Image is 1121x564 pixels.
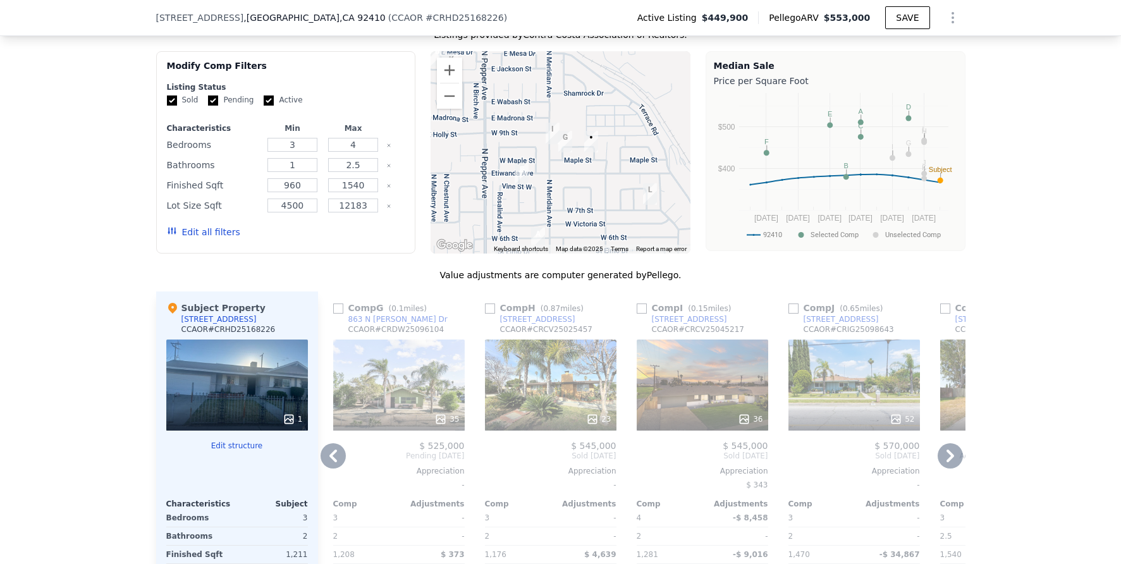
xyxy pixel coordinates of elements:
[880,214,904,223] text: [DATE]
[264,95,274,106] input: Active
[843,162,848,169] text: B
[643,183,657,205] div: 725 San Anselmo Ave
[391,304,403,313] span: 0.1
[181,324,276,334] div: CCAOR # CRHD25168226
[788,302,888,314] div: Comp J
[264,123,320,133] div: Min
[788,314,879,324] a: [STREET_ADDRESS]
[485,527,548,545] div: 2
[940,527,1003,545] div: 2.5
[167,59,405,82] div: Modify Comp Filters
[940,5,965,30] button: Show Options
[940,476,1072,494] div: -
[434,413,459,426] div: 35
[500,324,592,334] div: CCAOR # CRCV25025457
[558,131,572,152] div: 863 N Marvin Dr
[702,499,768,509] div: Adjustments
[208,95,218,106] input: Pending
[857,509,920,527] div: -
[531,228,545,249] div: 2736 Saint Elmo Dr
[940,499,1006,509] div: Comp
[637,466,768,476] div: Appreciation
[922,125,926,133] text: L
[333,466,465,476] div: Appreciation
[333,476,465,494] div: -
[611,245,628,252] a: Terms
[536,304,589,313] span: ( miles)
[166,527,235,545] div: Bathrooms
[485,314,575,324] a: [STREET_ADDRESS]
[811,231,859,239] text: Selected Comp
[401,527,465,545] div: -
[705,527,768,545] div: -
[326,123,381,133] div: Max
[637,527,700,545] div: 2
[485,550,506,559] span: 1,176
[804,314,879,324] div: [STREET_ADDRESS]
[858,122,863,130] text: C
[485,476,616,494] div: -
[167,123,260,133] div: Characteristics
[240,527,308,545] div: 2
[553,509,616,527] div: -
[788,527,852,545] div: 2
[940,550,962,559] span: 1,540
[386,143,391,148] button: Clear
[485,451,616,461] span: Sold [DATE]
[714,59,957,72] div: Median Sale
[788,499,854,509] div: Comp
[905,139,911,147] text: G
[434,237,475,254] a: Open this area in Google Maps (opens a new window)
[843,304,860,313] span: 0.65
[386,163,391,168] button: Clear
[500,314,575,324] div: [STREET_ADDRESS]
[733,513,768,522] span: -$ 8,458
[333,550,355,559] span: 1,208
[167,136,260,154] div: Bedrooms
[419,441,464,451] span: $ 525,000
[637,499,702,509] div: Comp
[167,197,260,214] div: Lot Size Sqft
[181,314,257,324] div: [STREET_ADDRESS]
[333,314,448,324] a: 863 N [PERSON_NAME] Dr
[874,441,919,451] span: $ 570,000
[885,231,941,239] text: Unselected Comp
[921,164,926,171] text: K
[890,413,914,426] div: 52
[167,156,260,174] div: Bathrooms
[786,214,810,223] text: [DATE]
[485,499,551,509] div: Comp
[928,166,952,173] text: Subject
[921,127,926,135] text: H
[166,302,266,314] div: Subject Property
[718,123,735,132] text: $500
[885,6,929,29] button: SAVE
[857,527,920,545] div: -
[485,302,589,314] div: Comp H
[788,550,810,559] span: 1,470
[818,214,842,223] text: [DATE]
[754,214,778,223] text: [DATE]
[348,314,448,324] div: 863 N [PERSON_NAME] Dr
[431,45,444,66] div: 1132 N Chestnut Ave
[167,82,405,92] div: Listing Status
[333,302,432,314] div: Comp G
[738,413,763,426] div: 36
[652,314,727,324] div: [STREET_ADDRESS]
[788,513,793,522] span: 3
[714,90,957,248] div: A chart.
[763,231,782,239] text: 92410
[333,499,399,509] div: Comp
[166,546,235,563] div: Finished Sqft
[437,83,462,109] button: Zoom out
[586,413,611,426] div: 23
[437,58,462,83] button: Zoom in
[891,143,893,150] text: I
[167,176,260,194] div: Finished Sqft
[723,441,768,451] span: $ 545,000
[166,509,235,527] div: Bedrooms
[348,324,444,334] div: CCAOR # CRDW25096104
[208,95,254,106] label: Pending
[788,476,920,494] div: -
[584,131,598,152] div: 862 N Lassen Ave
